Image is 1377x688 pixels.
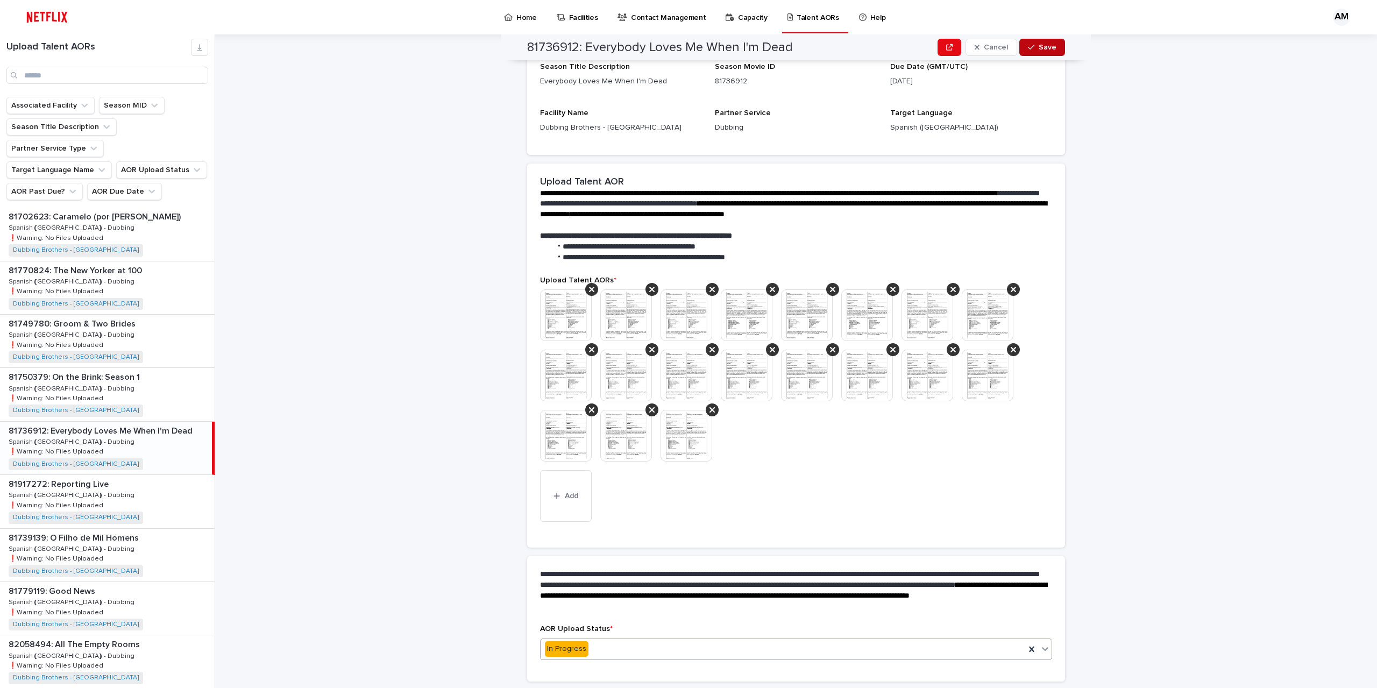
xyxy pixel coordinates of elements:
p: Spanish ([GEOGRAPHIC_DATA]) [890,122,1052,133]
a: Dubbing Brothers - [GEOGRAPHIC_DATA] [13,514,139,521]
button: Partner Service Type [6,140,104,157]
span: Target Language [890,109,953,117]
span: Upload Talent AORs [540,276,616,284]
p: ❗️Warning: No Files Uploaded [9,446,105,456]
p: [DATE] [890,76,1052,87]
p: Spanish ([GEOGRAPHIC_DATA]) - Dubbing [9,436,137,446]
span: Season Title Description [540,63,630,70]
h2: 81736912: Everybody Loves Me When I'm Dead [527,40,793,55]
h1: Upload Talent AORs [6,41,191,53]
a: Dubbing Brothers - [GEOGRAPHIC_DATA] [13,674,139,682]
p: 81736912: Everybody Loves Me When I'm Dead [9,424,195,436]
a: Dubbing Brothers - [GEOGRAPHIC_DATA] [13,621,139,628]
span: AOR Upload Status [540,625,613,633]
input: Search [6,67,208,84]
button: AOR Past Due? [6,183,83,200]
button: AOR Upload Status [116,161,207,179]
p: 82058494: All The Empty Rooms [9,637,142,650]
button: Add [540,470,592,522]
button: Season MID [99,97,165,114]
a: Dubbing Brothers - [GEOGRAPHIC_DATA] [13,568,139,575]
a: Dubbing Brothers - [GEOGRAPHIC_DATA] [13,460,139,468]
p: 81702623: Caramelo (por [PERSON_NAME]) [9,210,183,222]
p: ❗️Warning: No Files Uploaded [9,232,105,242]
span: Cancel [984,44,1008,51]
p: Spanish ([GEOGRAPHIC_DATA]) - Dubbing [9,383,137,393]
img: ifQbXi3ZQGMSEF7WDB7W [22,6,73,28]
div: In Progress [545,641,588,657]
a: Dubbing Brothers - [GEOGRAPHIC_DATA] [13,353,139,361]
span: Save [1039,44,1056,51]
p: 81917272: Reporting Live [9,477,111,490]
p: Spanish ([GEOGRAPHIC_DATA]) - Dubbing [9,222,137,232]
span: Add [565,492,578,500]
p: Spanish ([GEOGRAPHIC_DATA]) - Dubbing [9,276,137,286]
p: 81750379: On the Brink: Season 1 [9,370,142,382]
p: ❗️Warning: No Files Uploaded [9,339,105,349]
p: 81770824: The New Yorker at 100 [9,264,144,276]
p: Spanish ([GEOGRAPHIC_DATA]) - Dubbing [9,490,137,499]
a: Dubbing Brothers - [GEOGRAPHIC_DATA] [13,300,139,308]
span: Season Movie ID [715,63,775,70]
div: AM [1333,9,1350,26]
p: Spanish ([GEOGRAPHIC_DATA]) - Dubbing [9,597,137,606]
p: Spanish ([GEOGRAPHIC_DATA]) - Dubbing [9,650,137,660]
button: Save [1019,39,1065,56]
p: Everybody Loves Me When I'm Dead [540,76,702,87]
p: Dubbing [715,122,877,133]
span: Partner Service [715,109,771,117]
a: Dubbing Brothers - [GEOGRAPHIC_DATA] [13,246,139,254]
p: Spanish ([GEOGRAPHIC_DATA]) - Dubbing [9,543,137,553]
button: Target Language Name [6,161,112,179]
p: 81739139: O Filho de Mil Homens [9,531,141,543]
p: 81736912 [715,76,877,87]
p: ❗️Warning: No Files Uploaded [9,393,105,402]
button: AOR Due Date [87,183,162,200]
button: Season Title Description [6,118,117,136]
h2: Upload Talent AOR [540,176,624,188]
p: Dubbing Brothers - [GEOGRAPHIC_DATA] [540,122,702,133]
p: ❗️Warning: No Files Uploaded [9,553,105,563]
p: 81779119: Good News [9,584,97,597]
span: Due Date (GMT/UTC) [890,63,968,70]
p: 81749780: Groom & Two Brides [9,317,138,329]
p: ❗️Warning: No Files Uploaded [9,500,105,509]
p: Spanish ([GEOGRAPHIC_DATA]) - Dubbing [9,329,137,339]
button: Cancel [966,39,1017,56]
p: ❗️Warning: No Files Uploaded [9,607,105,616]
p: ❗️Warning: No Files Uploaded [9,286,105,295]
p: ❗️Warning: No Files Uploaded [9,660,105,670]
span: Facility Name [540,109,588,117]
button: Associated Facility [6,97,95,114]
a: Dubbing Brothers - [GEOGRAPHIC_DATA] [13,407,139,414]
